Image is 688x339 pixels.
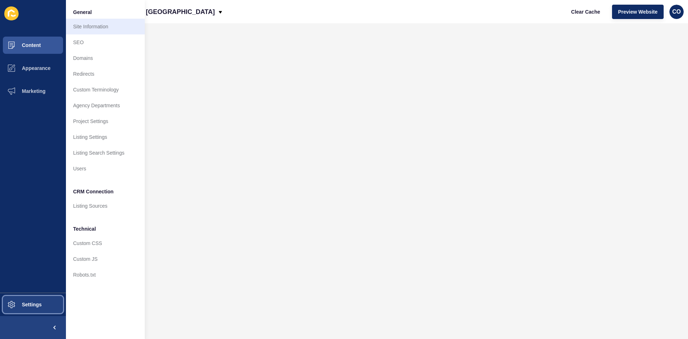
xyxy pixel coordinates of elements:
span: CRM Connection [73,188,114,195]
a: Agency Departments [66,98,145,113]
span: General [73,9,92,16]
span: CO [672,8,681,15]
a: SEO [66,34,145,50]
a: Listing Sources [66,198,145,214]
span: Preview Website [618,8,658,15]
a: Robots.txt [66,267,145,283]
a: Custom JS [66,251,145,267]
a: Custom CSS [66,235,145,251]
a: Listing Settings [66,129,145,145]
span: Clear Cache [571,8,600,15]
a: Domains [66,50,145,66]
a: Project Settings [66,113,145,129]
a: Users [66,161,145,176]
button: Preview Website [612,5,664,19]
a: Redirects [66,66,145,82]
span: Technical [73,225,96,232]
a: Site Information [66,19,145,34]
a: Listing Search Settings [66,145,145,161]
button: Clear Cache [565,5,606,19]
a: Custom Terminology [66,82,145,98]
